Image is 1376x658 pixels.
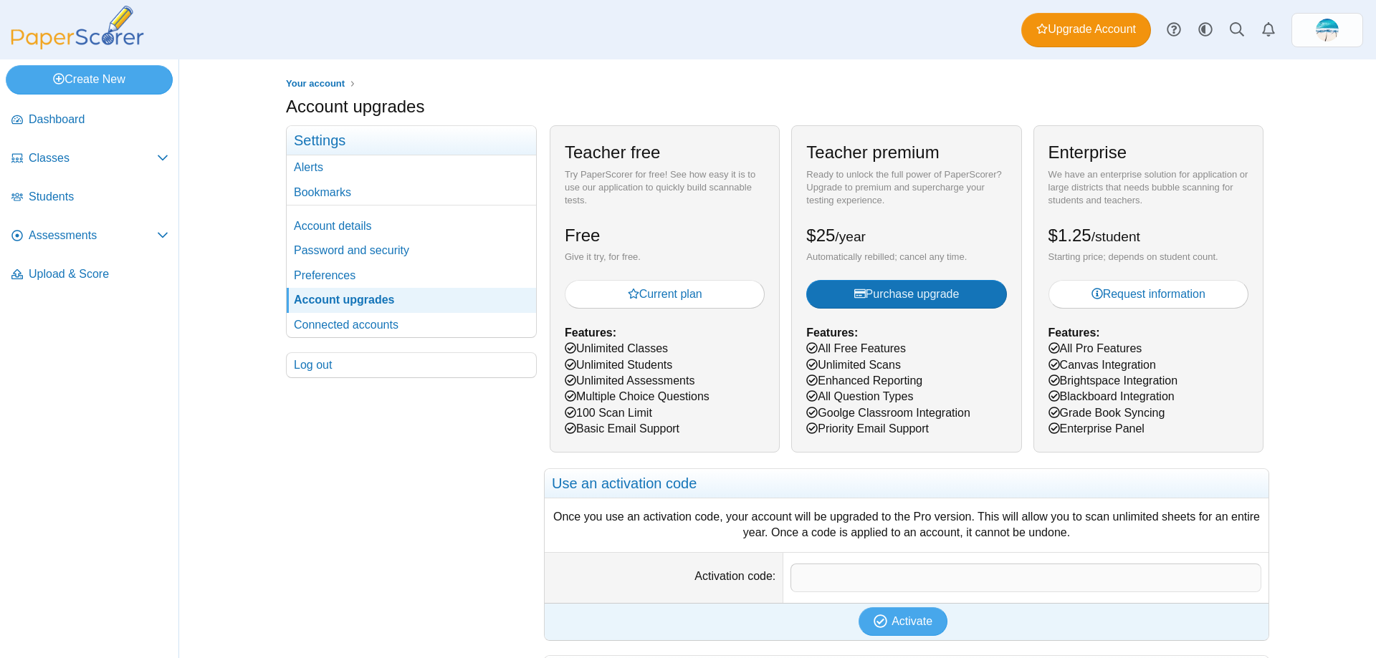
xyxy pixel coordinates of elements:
[1091,288,1205,300] span: Request information
[1048,280,1248,309] a: Request information
[287,313,536,337] a: Connected accounts
[282,75,348,93] a: Your account
[545,469,1268,498] h2: Use an activation code
[1048,326,1100,339] b: Features:
[287,126,536,155] h3: Settings
[286,78,345,89] span: Your account
[806,168,1006,208] div: Ready to unlock the full power of PaperScorer? Upgrade to premium and supercharge your testing ex...
[835,229,866,244] small: /year
[806,140,939,165] h2: Teacher premium
[1021,13,1151,47] a: Upgrade Account
[6,219,174,253] a: Assessments
[1253,14,1284,46] a: Alerts
[806,280,1006,309] button: Purchase upgrade
[287,288,536,312] a: Account upgrades
[791,125,1021,452] div: All Free Features Unlimited Scans Enhanced Reporting All Question Types Goolge Classroom Integrat...
[29,112,168,127] span: Dashboard
[6,39,149,52] a: PaperScorer
[854,288,960,300] span: Purchase upgrade
[1048,223,1140,248] h2: $1.25
[1036,21,1136,37] span: Upgrade Account
[892,615,932,627] span: Activate
[806,251,1006,263] div: Automatically rebilled; cancel any time.
[859,607,947,636] button: Activate
[6,65,173,94] a: Create New
[6,103,174,137] a: Dashboard
[29,266,168,282] span: Upload & Score
[6,258,174,292] a: Upload & Score
[1033,125,1263,452] div: All Pro Features Canvas Integration Brightspace Integration Blackboard Integration Grade Book Syn...
[29,189,168,205] span: Students
[806,226,866,245] span: $25
[694,570,775,582] label: Activation code
[1048,251,1248,263] div: Starting price; depends on student count.
[565,140,660,165] h2: Teacher free
[287,263,536,288] a: Preferences
[6,142,174,176] a: Classes
[565,280,765,309] button: Current plan
[6,180,174,215] a: Students
[287,155,536,180] a: Alerts
[1291,13,1363,47] a: ps.H1yuw66FtyTk4FxR
[287,214,536,238] a: Account details
[552,509,1261,541] div: Once you use an activation code, your account will be upgraded to the Pro version. This will allo...
[29,228,157,243] span: Assessments
[1048,168,1248,208] div: We have an enterprise solution for application or large districts that needs bubble scanning for ...
[1048,140,1127,165] h2: Enterprise
[550,125,780,452] div: Unlimited Classes Unlimited Students Unlimited Assessments Multiple Choice Questions 100 Scan Lim...
[29,150,157,166] span: Classes
[1316,19,1339,42] img: ps.H1yuw66FtyTk4FxR
[287,238,536,263] a: Password and security
[565,223,600,248] h2: Free
[565,168,765,208] div: Try PaperScorer for free! See how easy it is to use our application to quickly build scannable te...
[6,6,149,49] img: PaperScorer
[628,288,702,300] span: Current plan
[565,251,765,263] div: Give it try, for free.
[286,95,424,119] h1: Account upgrades
[287,353,536,377] a: Log out
[806,326,858,339] b: Features:
[287,180,536,205] a: Bookmarks
[1091,229,1140,244] small: /student
[1316,19,1339,42] span: Chrissy Greenberg
[565,326,616,339] b: Features:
